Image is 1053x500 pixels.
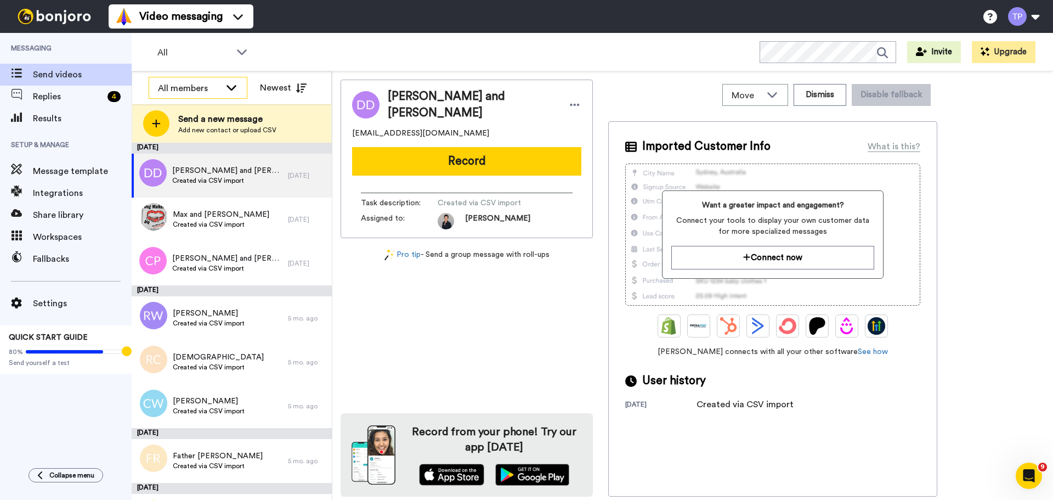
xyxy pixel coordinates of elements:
[172,176,282,185] span: Created via CSV import
[9,358,123,367] span: Send yourself a test
[660,317,678,335] img: Shopify
[625,400,697,411] div: [DATE]
[642,138,771,155] span: Imported Customer Info
[33,90,103,103] span: Replies
[288,402,326,411] div: 5 mo. ago
[33,68,132,81] span: Send videos
[732,89,761,102] span: Move
[173,363,264,372] span: Created via CSV import
[158,82,220,95] div: All members
[13,9,95,24] img: bj-logo-header-white.svg
[438,198,542,209] span: Created via CSV import
[361,213,438,229] span: Assigned to:
[690,317,707,335] img: Ontraport
[173,319,245,328] span: Created via CSV import
[406,424,582,455] h4: Record from your phone! Try our app [DATE]
[288,457,326,465] div: 5 mo. ago
[352,425,395,485] img: download
[671,200,874,211] span: Want a greater impact and engagement?
[852,84,931,106] button: Disable fallback
[173,308,245,319] span: [PERSON_NAME]
[132,428,332,439] div: [DATE]
[749,317,767,335] img: ActiveCampaign
[465,213,530,229] span: [PERSON_NAME]
[139,9,223,24] span: Video messaging
[1038,463,1047,471] span: 9
[33,231,132,244] span: Workspaces
[288,259,326,268] div: [DATE]
[33,209,132,222] span: Share library
[671,246,874,269] button: Connect now
[858,348,888,356] a: See how
[33,112,132,125] span: Results
[172,165,282,176] span: [PERSON_NAME] and [PERSON_NAME]
[132,285,332,296] div: [DATE]
[140,390,167,417] img: cw.png
[173,396,245,407] span: [PERSON_NAME]
[341,249,593,261] div: - Send a group message with roll-ups
[388,88,557,121] span: [PERSON_NAME] and [PERSON_NAME]
[173,451,263,462] span: Father [PERSON_NAME]
[172,264,282,273] span: Created via CSV import
[140,302,167,329] img: rw.png
[115,8,133,25] img: vm-color.svg
[720,317,737,335] img: Hubspot
[173,352,264,363] span: [DEMOGRAPHIC_DATA]
[352,128,489,139] span: [EMAIL_ADDRESS][DOMAIN_NAME]
[33,252,132,266] span: Fallbacks
[868,140,920,153] div: What is this?
[838,317,856,335] img: Drip
[288,314,326,323] div: 5 mo. ago
[122,346,132,356] div: Tooltip anchor
[173,220,269,229] span: Created via CSV import
[140,445,167,472] img: fr.png
[1016,463,1042,489] iframe: Intercom live chat
[9,347,23,356] span: 80%
[642,373,706,389] span: User history
[972,41,1035,63] button: Upgrade
[33,187,132,200] span: Integrations
[173,407,245,415] span: Created via CSV import
[172,253,282,264] span: [PERSON_NAME] and [PERSON_NAME]
[868,317,885,335] img: GoHighLevel
[794,84,846,106] button: Dismiss
[140,346,167,373] img: rc.png
[173,209,269,220] span: Max and [PERSON_NAME]
[49,471,94,480] span: Collapse menu
[107,91,121,102] div: 4
[288,171,326,180] div: [DATE]
[178,113,276,126] span: Send a new message
[173,462,263,470] span: Created via CSV import
[178,126,276,134] span: Add new contact or upload CSV
[384,249,421,261] a: Pro tip
[352,147,581,176] button: Record
[907,41,961,63] button: Invite
[808,317,826,335] img: Patreon
[384,249,394,261] img: magic-wand.svg
[9,334,88,341] span: QUICK START GUIDE
[33,165,132,178] span: Message template
[361,198,438,209] span: Task description :
[438,213,454,229] img: 4cf9a0c2-4a2c-468e-bebf-237d20e2f1bf-1606503469.jpg
[139,159,167,187] img: dd.png
[33,297,132,310] span: Settings
[779,317,796,335] img: ConvertKit
[419,464,484,486] img: appstore
[139,247,167,274] img: cp.png
[288,358,326,367] div: 5 mo. ago
[625,346,920,357] span: [PERSON_NAME] connects with all your other software
[140,203,167,231] img: 3e2c0450-9972-413a-b73d-2fa6ffe7410e.jpg
[671,215,874,237] span: Connect your tools to display your own customer data for more specialized messages
[252,77,315,99] button: Newest
[132,143,332,154] div: [DATE]
[132,483,332,494] div: [DATE]
[495,464,569,486] img: playstore
[29,468,103,482] button: Collapse menu
[288,215,326,224] div: [DATE]
[157,46,231,59] span: All
[697,398,794,411] div: Created via CSV import
[352,91,380,119] img: Image of David and Cathy Dunkin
